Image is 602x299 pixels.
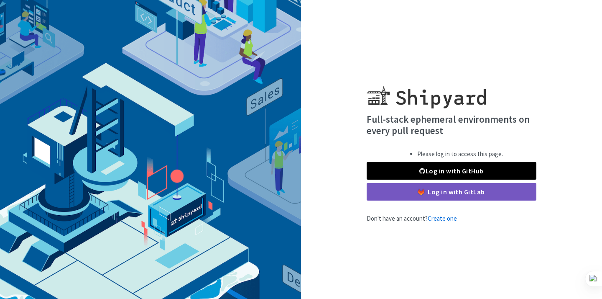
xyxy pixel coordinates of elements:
[428,214,457,222] a: Create one
[367,113,536,137] h4: Full-stack ephemeral environments on every pull request
[367,162,536,180] a: Log in with GitHub
[367,76,486,108] img: Shipyard logo
[367,183,536,201] a: Log in with GitLab
[417,149,503,159] li: Please log in to access this page.
[367,214,457,222] span: Don't have an account?
[418,189,424,195] img: gitlab-color.svg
